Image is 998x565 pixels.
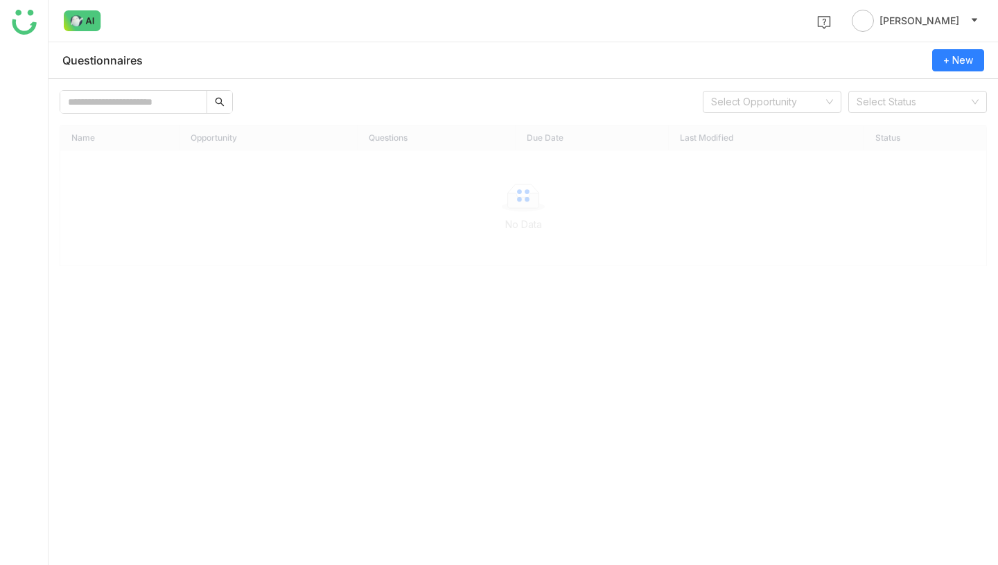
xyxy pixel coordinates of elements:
[879,13,959,28] span: [PERSON_NAME]
[932,49,984,71] button: + New
[849,10,981,32] button: [PERSON_NAME]
[62,53,143,67] div: Questionnaires
[852,10,874,32] img: avatar
[817,15,831,29] img: help.svg
[12,10,37,35] img: logo
[943,53,973,68] span: + New
[64,10,101,31] img: ask-buddy-normal.svg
